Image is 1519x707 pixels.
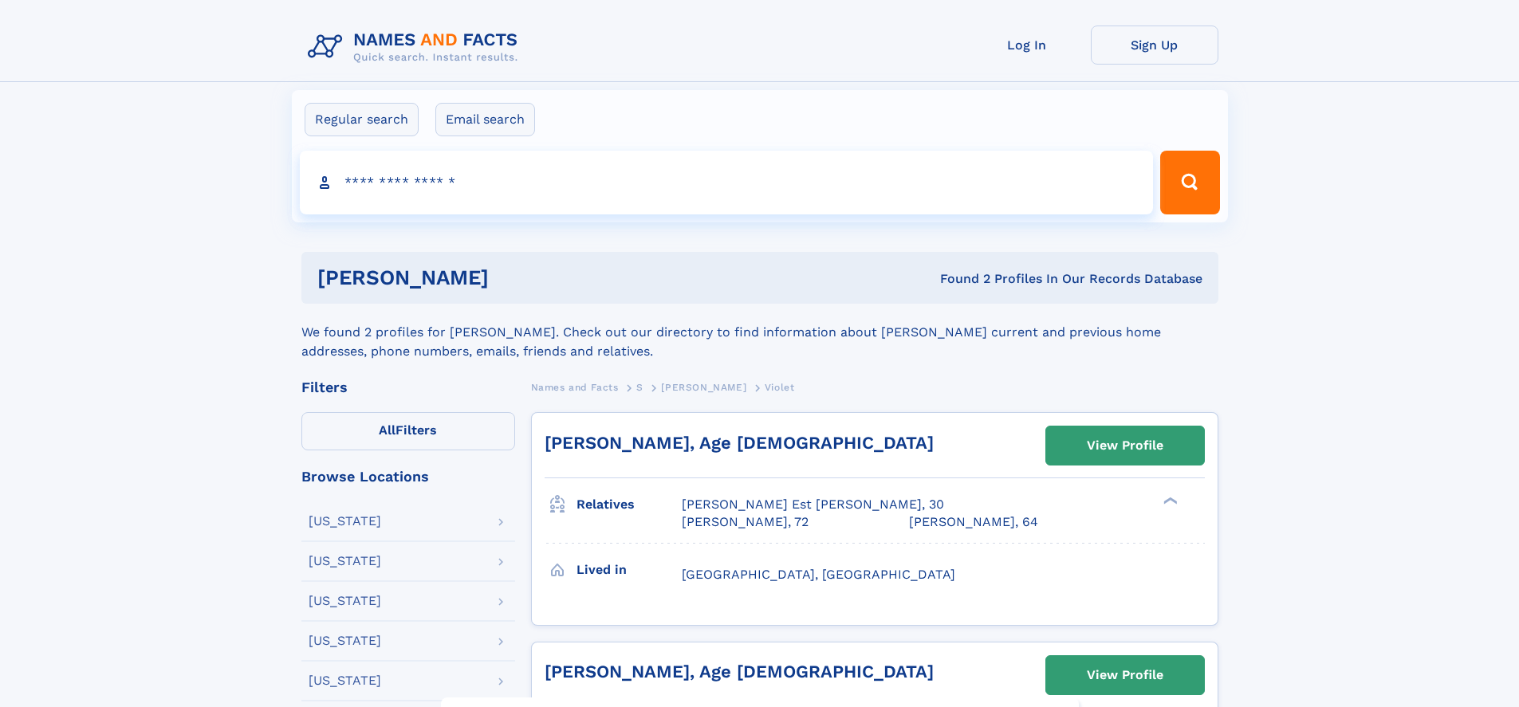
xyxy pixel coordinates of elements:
[1159,496,1179,506] div: ❯
[309,515,381,528] div: [US_STATE]
[636,382,643,393] span: S
[1087,657,1163,693] div: View Profile
[636,377,643,397] a: S
[1160,151,1219,214] button: Search Button
[300,151,1154,214] input: search input
[682,496,944,513] a: [PERSON_NAME] Est [PERSON_NAME], 30
[682,513,809,531] a: [PERSON_NAME], 72
[545,662,934,681] a: [PERSON_NAME], Age [DEMOGRAPHIC_DATA]
[301,380,515,395] div: Filters
[301,412,515,450] label: Filters
[531,377,619,397] a: Names and Facts
[963,26,1091,65] a: Log In
[661,377,746,397] a: [PERSON_NAME]
[309,595,381,607] div: [US_STATE]
[714,270,1202,288] div: Found 2 Profiles In Our Records Database
[301,26,531,69] img: Logo Names and Facts
[301,469,515,484] div: Browse Locations
[379,422,395,438] span: All
[1046,656,1204,694] a: View Profile
[435,103,535,136] label: Email search
[545,433,934,453] a: [PERSON_NAME], Age [DEMOGRAPHIC_DATA]
[317,268,714,288] h1: [PERSON_NAME]
[1087,427,1163,464] div: View Profile
[305,103,419,136] label: Regular search
[909,513,1038,531] a: [PERSON_NAME], 64
[1091,26,1218,65] a: Sign Up
[577,556,682,583] h3: Lived in
[309,674,381,687] div: [US_STATE]
[1046,426,1204,465] a: View Profile
[765,382,795,393] span: Violet
[309,555,381,568] div: [US_STATE]
[682,567,955,582] span: [GEOGRAPHIC_DATA], [GEOGRAPHIC_DATA]
[309,634,381,647] div: [US_STATE]
[661,382,746,393] span: [PERSON_NAME]
[301,304,1218,361] div: We found 2 profiles for [PERSON_NAME]. Check out our directory to find information about [PERSON_...
[577,491,682,518] h3: Relatives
